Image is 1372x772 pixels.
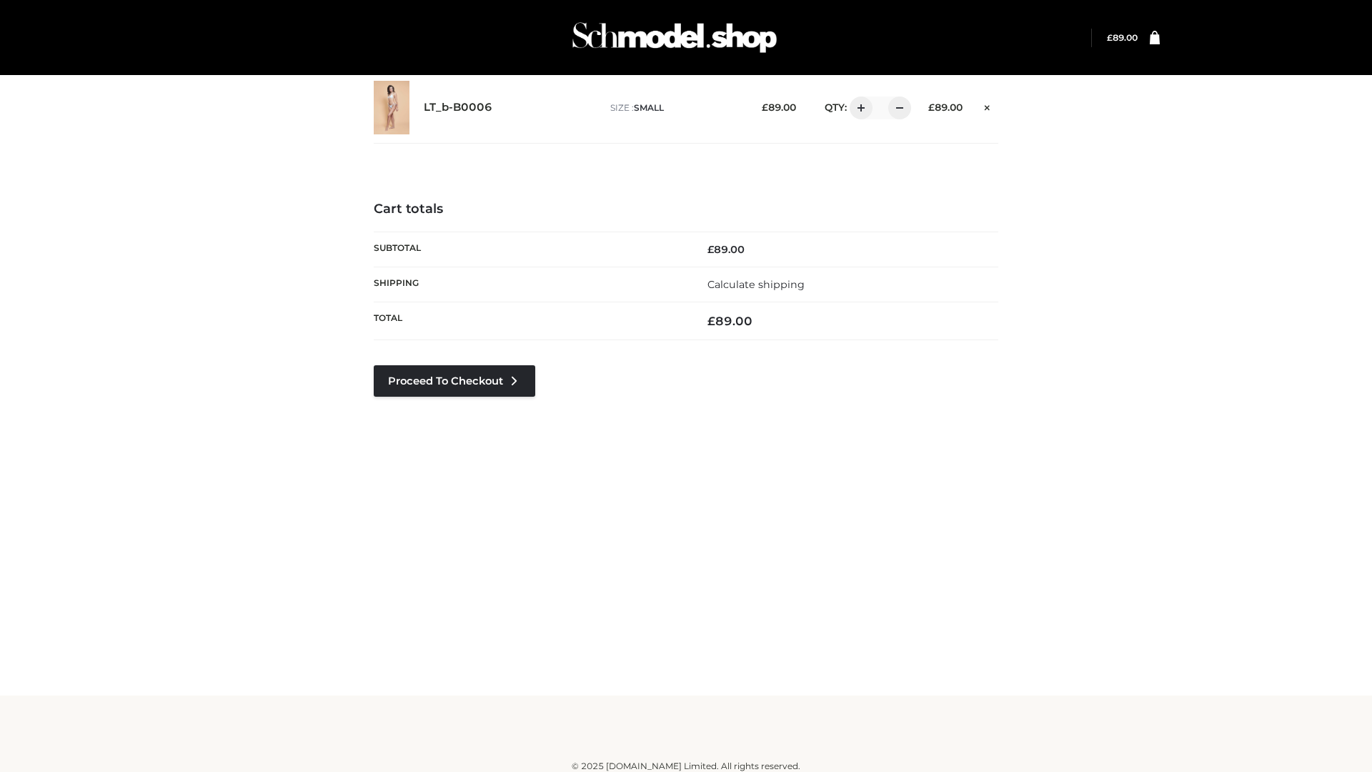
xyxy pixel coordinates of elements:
th: Subtotal [374,232,686,267]
a: Calculate shipping [707,278,805,291]
a: Proceed to Checkout [374,365,535,397]
span: £ [707,243,714,256]
a: LT_b-B0006 [424,101,492,114]
img: Schmodel Admin 964 [567,9,782,66]
bdi: 89.00 [762,102,796,113]
bdi: 89.00 [928,102,963,113]
th: Shipping [374,267,686,302]
p: size : [610,102,740,114]
h4: Cart totals [374,202,998,217]
span: £ [762,102,768,113]
bdi: 89.00 [707,243,745,256]
bdi: 89.00 [1107,32,1138,43]
span: £ [1107,32,1113,43]
span: £ [928,102,935,113]
span: SMALL [634,102,664,113]
a: Remove this item [977,96,998,115]
span: £ [707,314,715,328]
th: Total [374,302,686,340]
div: QTY: [810,96,906,119]
a: £89.00 [1107,32,1138,43]
bdi: 89.00 [707,314,752,328]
